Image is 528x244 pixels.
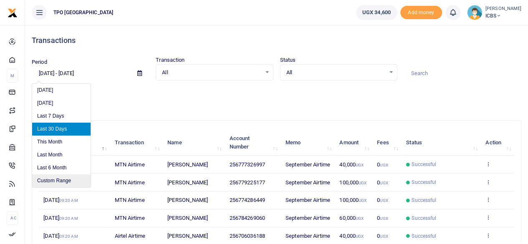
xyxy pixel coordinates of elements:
span: 60,000 [339,215,364,221]
input: select period [32,66,131,80]
span: Add money [400,6,442,20]
label: Transaction [156,56,184,64]
span: 256706036188 [230,233,265,239]
span: [DATE] [43,233,78,239]
p: Download [32,91,521,99]
li: Last 7 Days [32,110,91,123]
a: Add money [400,9,442,15]
small: UGX [359,198,366,203]
small: UGX [356,163,364,167]
span: Successful [412,179,436,186]
span: [DATE] [43,197,78,203]
span: 40,000 [339,233,364,239]
li: This Month [32,136,91,148]
small: UGX [356,216,364,221]
small: UGX [380,181,388,185]
small: UGX [380,163,388,167]
li: Last 30 Days [32,123,91,136]
input: Search [404,66,521,80]
span: September Airtime [285,215,330,221]
span: Airtel Airtime [114,233,145,239]
span: 100,000 [339,197,366,203]
label: Status [280,56,296,64]
th: Transaction: activate to sort column ascending [110,130,163,156]
li: [DATE] [32,84,91,97]
span: All [162,68,261,77]
a: profile-user [PERSON_NAME] ICBS [467,5,521,20]
li: [DATE] [32,97,91,110]
span: MTN Airtime [114,215,144,221]
span: 256774286449 [230,197,265,203]
li: M [7,69,18,83]
span: MTN Airtime [114,179,144,186]
span: 256779225177 [230,179,265,186]
small: UGX [380,216,388,221]
small: UGX [359,181,366,185]
span: 100,000 [339,179,366,186]
span: ICBS [485,12,521,20]
th: Account Number: activate to sort column ascending [225,130,280,156]
small: 09:20 AM [59,198,78,203]
span: September Airtime [285,197,330,203]
span: [PERSON_NAME] [167,233,208,239]
span: [DATE] [43,215,78,221]
span: September Airtime [285,233,330,239]
span: 256784269060 [230,215,265,221]
small: UGX [356,234,364,239]
span: Successful [412,232,436,240]
span: September Airtime [285,161,330,168]
li: Last Month [32,148,91,161]
span: 0 [377,197,388,203]
th: Fees: activate to sort column ascending [372,130,402,156]
h4: Transactions [32,36,521,45]
span: TPO [GEOGRAPHIC_DATA] [50,9,116,16]
th: Status: activate to sort column ascending [402,130,481,156]
li: Custom Range [32,174,91,187]
span: 256777326997 [230,161,265,168]
span: Successful [412,196,436,204]
span: September Airtime [285,179,330,186]
span: MTN Airtime [114,161,144,168]
li: Wallet ballance [353,5,400,20]
a: UGX 34,600 [356,5,397,20]
li: Ac [7,211,18,225]
small: UGX [380,234,388,239]
small: 09:20 AM [59,216,78,221]
span: 0 [377,233,388,239]
span: MTN Airtime [114,197,144,203]
span: 0 [377,215,388,221]
span: 0 [377,161,388,168]
th: Memo: activate to sort column ascending [281,130,335,156]
span: Successful [412,161,436,168]
span: [PERSON_NAME] [167,179,208,186]
li: Last 6 Month [32,161,91,174]
span: [PERSON_NAME] [167,161,208,168]
th: Amount: activate to sort column ascending [335,130,372,156]
small: 09:20 AM [59,234,78,239]
span: [PERSON_NAME] [167,197,208,203]
th: Action: activate to sort column ascending [481,130,514,156]
th: Name: activate to sort column ascending [163,130,225,156]
img: profile-user [467,5,482,20]
span: [PERSON_NAME] [167,215,208,221]
a: logo-small logo-large logo-large [8,9,18,15]
img: logo-small [8,8,18,18]
small: [PERSON_NAME] [485,5,521,13]
span: UGX 34,600 [362,8,391,17]
span: 0 [377,179,388,186]
span: All [286,68,385,77]
small: UGX [380,198,388,203]
label: Period [32,58,47,66]
li: Toup your wallet [400,6,442,20]
span: 40,000 [339,161,364,168]
span: Successful [412,214,436,222]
